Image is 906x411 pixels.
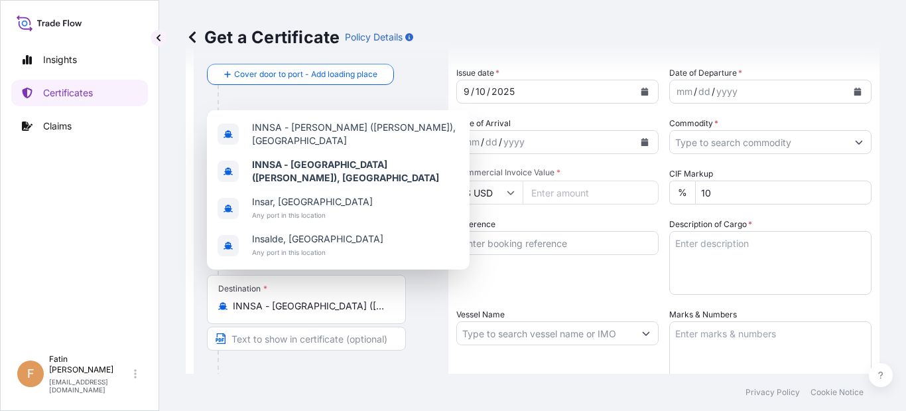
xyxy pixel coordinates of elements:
label: Reference [456,218,495,231]
span: Insar, [GEOGRAPHIC_DATA] [252,195,373,208]
button: Show suggestions [847,130,871,154]
div: / [487,84,490,100]
div: month, [462,84,471,100]
input: Type to search commodity [670,130,847,154]
p: [EMAIL_ADDRESS][DOMAIN_NAME] [49,378,131,394]
input: Text to appear on certificate [207,327,406,351]
p: Get a Certificate [186,27,340,48]
div: month, [462,134,481,150]
p: Fatin [PERSON_NAME] [49,354,131,375]
button: Calendar [847,81,868,102]
span: Insalde, [GEOGRAPHIC_DATA] [252,232,383,246]
a: Certificates [11,80,148,106]
div: day, [474,84,487,100]
span: F [27,367,34,380]
input: Enter amount [523,181,659,205]
div: Destination [218,284,267,294]
button: Cover door to port - Add loading place [207,64,394,85]
span: Any port in this location [252,246,383,259]
div: / [712,84,715,100]
a: Claims [11,113,148,139]
input: Enter booking reference [456,231,659,255]
div: / [499,134,502,150]
p: Certificates [43,86,93,100]
div: % [669,181,695,205]
b: INNSA - [GEOGRAPHIC_DATA] ([PERSON_NAME]), [GEOGRAPHIC_DATA] [252,159,439,183]
p: Policy Details [345,31,403,44]
input: Enter percentage between 0 and 24% [695,181,872,205]
div: year, [502,134,526,150]
span: Date of Arrival [456,117,511,130]
span: Commercial Invoice Value [456,167,659,178]
label: Description of Cargo [669,218,752,231]
div: / [694,84,697,100]
div: / [481,134,484,150]
div: day, [697,84,712,100]
p: Claims [43,120,72,133]
div: month, [675,84,694,100]
p: Insights [43,53,77,66]
button: Calendar [634,81,655,102]
input: Destination [233,299,389,313]
label: Vessel Name [456,308,505,321]
button: Show suggestions [634,321,658,345]
span: INNSA - [PERSON_NAME] ([PERSON_NAME]), [GEOGRAPHIC_DATA] [252,121,459,147]
div: day, [484,134,499,150]
span: Any port in this location [252,208,373,222]
div: / [471,84,474,100]
div: year, [490,84,516,100]
a: Privacy Policy [745,387,800,398]
label: Marks & Numbers [669,308,737,321]
input: Type to search vessel name or IMO [457,321,634,345]
a: Cookie Notice [810,387,864,398]
div: Show suggestions [207,110,470,270]
div: year, [715,84,739,100]
label: Commodity [669,117,718,130]
button: Calendar [634,131,655,153]
span: Cover door to port - Add loading place [234,68,377,81]
a: Insights [11,46,148,73]
label: CIF Markup [669,167,713,181]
